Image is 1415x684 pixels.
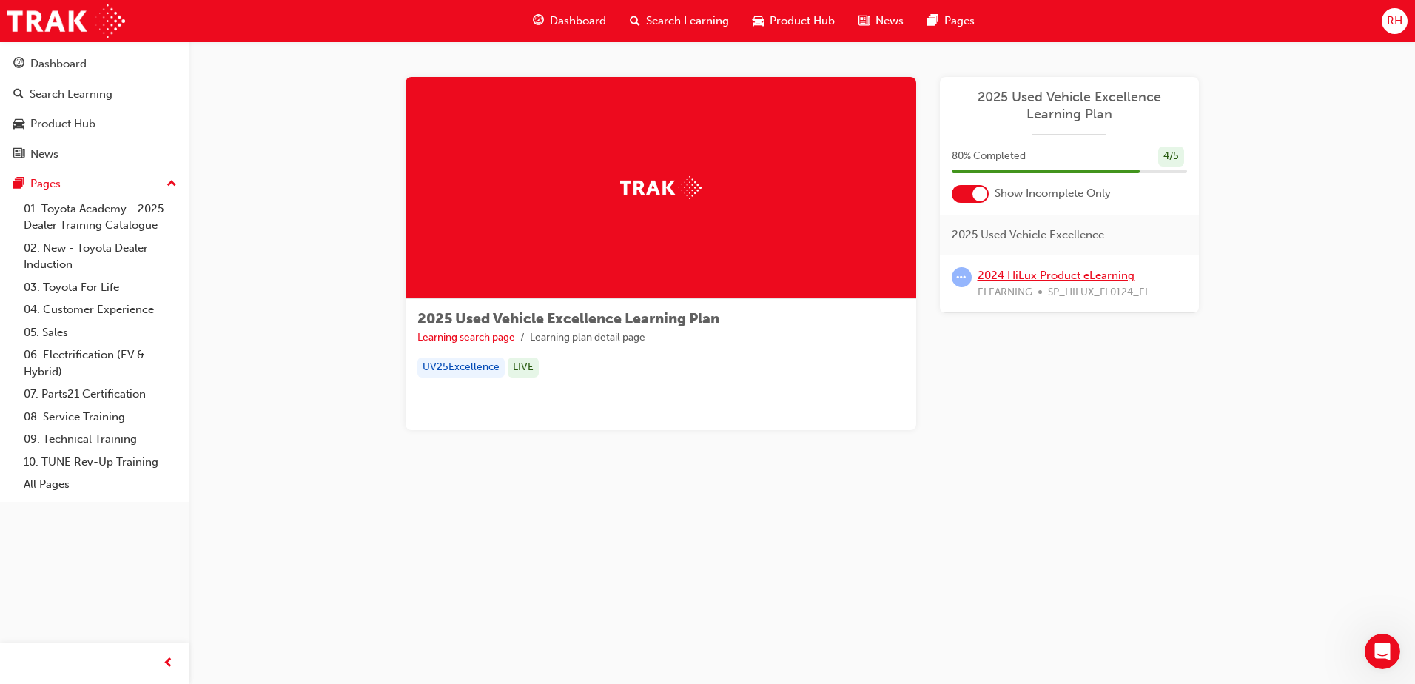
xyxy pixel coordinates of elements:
[915,6,987,36] a: pages-iconPages
[13,148,24,161] span: news-icon
[6,170,183,198] button: Pages
[6,81,183,108] a: Search Learning
[6,110,183,138] a: Product Hub
[978,269,1135,282] a: 2024 HiLux Product eLearning
[417,331,515,343] a: Learning search page
[18,383,183,406] a: 07. Parts21 Certification
[1387,13,1402,30] span: RH
[30,115,95,133] div: Product Hub
[18,343,183,383] a: 06. Electrification (EV & Hybrid)
[417,358,505,378] div: UV25Excellence
[30,56,87,73] div: Dashboard
[18,428,183,451] a: 09. Technical Training
[18,321,183,344] a: 05. Sales
[521,6,618,36] a: guage-iconDashboard
[508,358,539,378] div: LIVE
[1158,147,1184,167] div: 4 / 5
[753,12,764,30] span: car-icon
[1048,284,1150,301] span: SP_HILUX_FL0124_EL
[618,6,741,36] a: search-iconSearch Learning
[620,176,702,199] img: Trak
[6,47,183,170] button: DashboardSearch LearningProduct HubNews
[944,13,975,30] span: Pages
[18,473,183,496] a: All Pages
[530,329,645,346] li: Learning plan detail page
[533,12,544,30] span: guage-icon
[30,175,61,192] div: Pages
[927,12,938,30] span: pages-icon
[13,88,24,101] span: search-icon
[995,185,1111,202] span: Show Incomplete Only
[18,406,183,429] a: 08. Service Training
[646,13,729,30] span: Search Learning
[952,227,1104,244] span: 2025 Used Vehicle Excellence
[13,118,24,131] span: car-icon
[13,58,24,71] span: guage-icon
[18,298,183,321] a: 04. Customer Experience
[163,654,174,673] span: prev-icon
[741,6,847,36] a: car-iconProduct Hub
[978,284,1032,301] span: ELEARNING
[770,13,835,30] span: Product Hub
[18,276,183,299] a: 03. Toyota For Life
[30,146,58,163] div: News
[13,178,24,191] span: pages-icon
[952,148,1026,165] span: 80 % Completed
[18,451,183,474] a: 10. TUNE Rev-Up Training
[847,6,915,36] a: news-iconNews
[6,141,183,168] a: News
[167,175,177,194] span: up-icon
[18,198,183,237] a: 01. Toyota Academy - 2025 Dealer Training Catalogue
[952,89,1187,122] a: 2025 Used Vehicle Excellence Learning Plan
[1382,8,1408,34] button: RH
[417,310,719,327] span: 2025 Used Vehicle Excellence Learning Plan
[1365,634,1400,669] iframe: Intercom live chat
[18,237,183,276] a: 02. New - Toyota Dealer Induction
[30,86,112,103] div: Search Learning
[952,267,972,287] span: learningRecordVerb_ATTEMPT-icon
[875,13,904,30] span: News
[858,12,870,30] span: news-icon
[550,13,606,30] span: Dashboard
[630,12,640,30] span: search-icon
[7,4,125,38] img: Trak
[6,50,183,78] a: Dashboard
